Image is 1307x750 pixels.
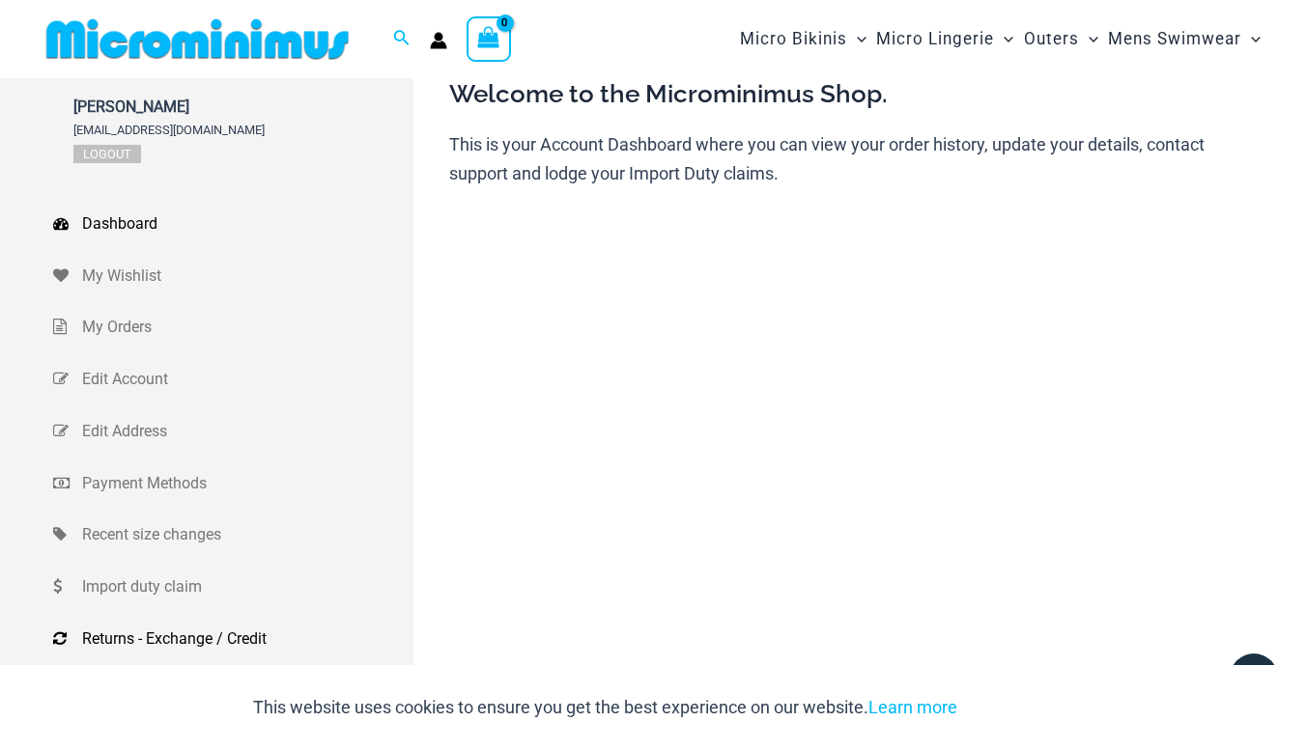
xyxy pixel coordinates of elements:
[53,353,413,405] a: Edit Account
[1103,10,1265,69] a: Mens SwimwearMenu ToggleMenu Toggle
[871,10,1018,69] a: Micro LingerieMenu ToggleMenu Toggle
[740,14,847,64] span: Micro Bikinis
[82,417,409,446] span: Edit Address
[53,458,413,510] a: Payment Methods
[1108,14,1241,64] span: Mens Swimwear
[393,27,411,51] a: Search icon link
[73,145,141,163] a: Logout
[39,17,356,61] img: MM SHOP LOGO FLAT
[73,97,265,116] span: [PERSON_NAME]
[82,209,409,238] span: Dashboard
[253,693,957,722] p: This website uses cookies to ensure you get the best experience on our website.
[732,7,1268,71] nav: Site Navigation
[972,684,1054,731] button: Accept
[449,78,1254,111] h3: Welcome to the Microminimus Shop.
[430,32,447,49] a: Account icon link
[82,625,409,653] span: Returns - Exchange / Credit
[1024,14,1079,64] span: Outers
[868,697,957,717] a: Learn more
[53,509,413,561] a: Recent size changes
[994,14,1013,64] span: Menu Toggle
[82,262,409,291] span: My Wishlist
[82,313,409,342] span: My Orders
[53,198,413,250] a: Dashboard
[82,520,409,549] span: Recent size changes
[53,250,413,302] a: My Wishlist
[82,469,409,498] span: Payment Methods
[1079,14,1098,64] span: Menu Toggle
[53,613,413,665] a: Returns - Exchange / Credit
[53,301,413,353] a: My Orders
[82,572,409,601] span: Import duty claim
[53,405,413,458] a: Edit Address
[1241,14,1261,64] span: Menu Toggle
[53,561,413,613] a: Import duty claim
[449,130,1254,187] p: This is your Account Dashboard where you can view your order history, update your details, contac...
[467,16,511,61] a: View Shopping Cart, empty
[735,10,871,69] a: Micro BikinisMenu ToggleMenu Toggle
[876,14,994,64] span: Micro Lingerie
[847,14,867,64] span: Menu Toggle
[73,123,265,137] span: [EMAIL_ADDRESS][DOMAIN_NAME]
[82,365,409,394] span: Edit Account
[1019,10,1103,69] a: OutersMenu ToggleMenu Toggle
